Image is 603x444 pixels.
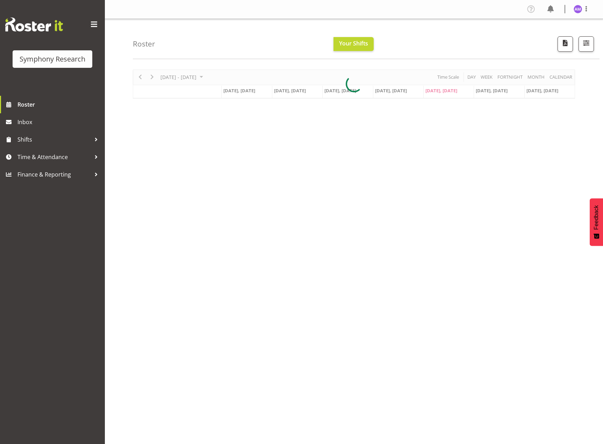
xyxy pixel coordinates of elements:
[133,40,155,48] h4: Roster
[558,36,573,52] button: Download a PDF of the roster according to the set date range.
[339,40,368,47] span: Your Shifts
[579,36,594,52] button: Filter Shifts
[333,37,374,51] button: Your Shifts
[17,99,101,110] span: Roster
[17,152,91,162] span: Time & Attendance
[17,169,91,180] span: Finance & Reporting
[17,117,101,127] span: Inbox
[20,54,85,64] div: Symphony Research
[17,134,91,145] span: Shifts
[574,5,582,13] img: amal-makan1835.jpg
[593,205,600,230] span: Feedback
[590,198,603,246] button: Feedback - Show survey
[5,17,63,31] img: Rosterit website logo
